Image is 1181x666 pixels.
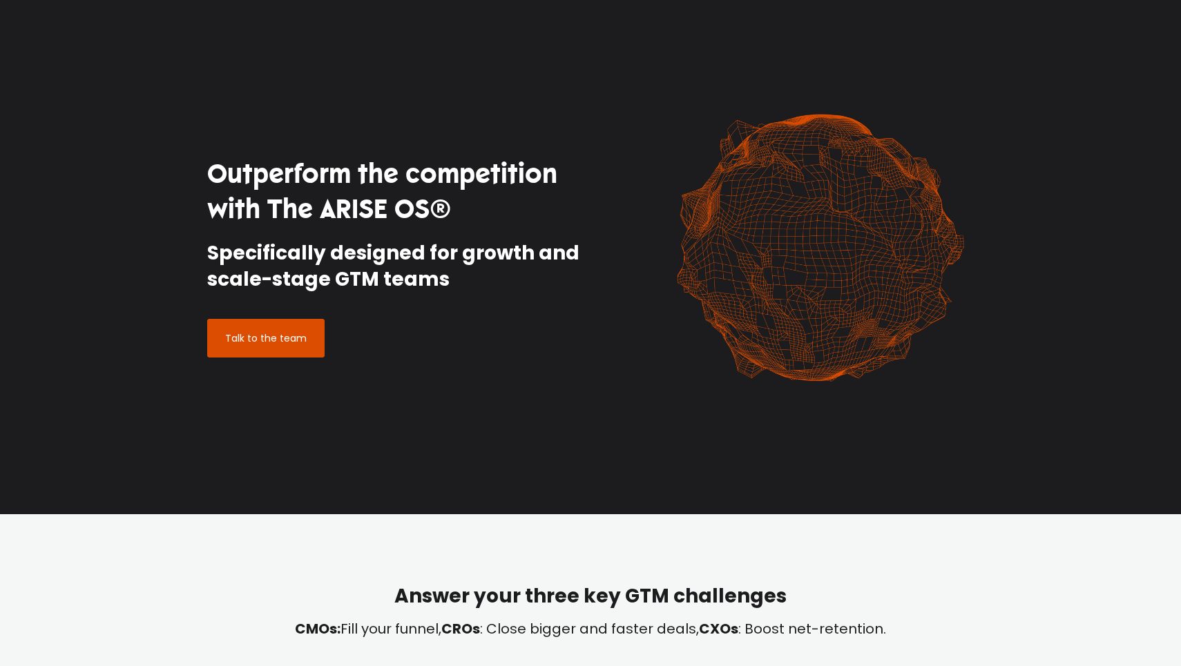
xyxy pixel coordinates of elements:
[295,619,340,638] strong: CMOs:
[340,619,441,638] span: Fill your funnel,
[207,157,580,228] h1: Outperform the competition with The ARISE OS®
[699,619,738,638] strong: CXOs
[207,583,974,609] h2: Answer your three key GTM challenges
[441,619,480,638] strong: CROs
[666,99,974,396] img: shape-61 orange
[480,619,699,638] span: : Close bigger and faster deals,
[207,319,325,358] a: Talk to the team
[738,619,886,638] span: : Boost net-retention.
[207,240,580,293] h2: Specifically designed for growth and scale-stage GTM teams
